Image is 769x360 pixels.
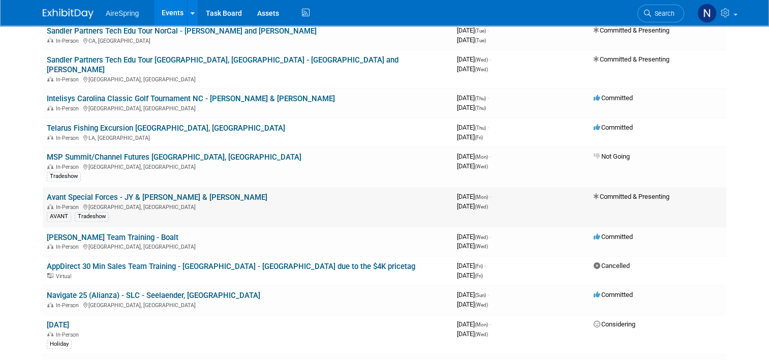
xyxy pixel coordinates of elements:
[487,94,489,102] span: -
[47,172,81,181] div: Tradeshow
[47,242,449,250] div: [GEOGRAPHIC_DATA], [GEOGRAPHIC_DATA]
[594,233,633,241] span: Committed
[594,291,633,298] span: Committed
[47,340,72,349] div: Holiday
[457,233,491,241] span: [DATE]
[475,164,488,169] span: (Wed)
[475,38,486,43] span: (Tue)
[47,332,53,337] img: In-Person Event
[457,272,483,279] span: [DATE]
[475,302,488,308] span: (Wed)
[47,26,317,36] a: Sandler Partners Tech Edu Tour NorCal - [PERSON_NAME] and [PERSON_NAME]
[75,212,109,221] div: Tradeshow
[457,133,483,141] span: [DATE]
[651,10,674,17] span: Search
[47,164,53,169] img: In-Person Event
[47,244,53,249] img: In-Person Event
[47,36,449,44] div: CA, [GEOGRAPHIC_DATA]
[594,193,669,200] span: Committed & Presenting
[47,202,449,211] div: [GEOGRAPHIC_DATA], [GEOGRAPHIC_DATA]
[47,76,53,81] img: In-Person Event
[47,55,398,74] a: Sandler Partners Tech Edu Tour [GEOGRAPHIC_DATA], [GEOGRAPHIC_DATA] - [GEOGRAPHIC_DATA] and [PERS...
[457,26,489,34] span: [DATE]
[457,153,491,160] span: [DATE]
[47,162,449,170] div: [GEOGRAPHIC_DATA], [GEOGRAPHIC_DATA]
[475,28,486,34] span: (Tue)
[47,301,449,309] div: [GEOGRAPHIC_DATA], [GEOGRAPHIC_DATA]
[475,154,488,160] span: (Mon)
[457,291,489,298] span: [DATE]
[47,204,53,209] img: In-Person Event
[457,94,489,102] span: [DATE]
[47,233,178,242] a: [PERSON_NAME] Team Training - Boalt
[106,9,139,17] span: AireSpring
[457,124,489,131] span: [DATE]
[475,105,486,111] span: (Thu)
[47,193,267,202] a: Avant Special Forces - JY & [PERSON_NAME] & [PERSON_NAME]
[56,38,82,44] span: In-Person
[47,104,449,112] div: [GEOGRAPHIC_DATA], [GEOGRAPHIC_DATA]
[475,204,488,209] span: (Wed)
[457,262,486,269] span: [DATE]
[594,124,633,131] span: Committed
[475,194,488,200] span: (Mon)
[47,133,449,141] div: LA, [GEOGRAPHIC_DATA]
[475,292,486,298] span: (Sun)
[43,9,94,19] img: ExhibitDay
[475,322,488,327] span: (Mon)
[489,153,491,160] span: -
[47,75,449,83] div: [GEOGRAPHIC_DATA], [GEOGRAPHIC_DATA]
[56,273,74,280] span: Virtual
[47,273,53,278] img: Virtual Event
[56,244,82,250] span: In-Person
[489,193,491,200] span: -
[594,94,633,102] span: Committed
[475,332,488,337] span: (Wed)
[594,26,669,34] span: Committed & Presenting
[594,262,630,269] span: Cancelled
[47,105,53,110] img: In-Person Event
[457,36,486,44] span: [DATE]
[475,57,488,63] span: (Wed)
[47,135,53,140] img: In-Person Event
[594,320,635,328] span: Considering
[47,291,260,300] a: Navigate 25 (Alianza) - SLC - Seelaender, [GEOGRAPHIC_DATA]
[475,273,483,279] span: (Fri)
[637,5,684,22] a: Search
[56,164,82,170] span: In-Person
[47,302,53,307] img: In-Person Event
[475,96,486,101] span: (Thu)
[457,242,488,250] span: [DATE]
[487,124,489,131] span: -
[457,104,486,111] span: [DATE]
[457,55,491,63] span: [DATE]
[487,26,489,34] span: -
[475,234,488,240] span: (Wed)
[487,291,489,298] span: -
[47,212,71,221] div: AVANT
[56,135,82,141] span: In-Person
[47,153,301,162] a: MSP Summit/Channel Futures [GEOGRAPHIC_DATA], [GEOGRAPHIC_DATA]
[47,124,285,133] a: Telarus Fishing Excursion [GEOGRAPHIC_DATA], [GEOGRAPHIC_DATA]
[594,153,630,160] span: Not Going
[47,38,53,43] img: In-Person Event
[457,162,488,170] span: [DATE]
[475,135,483,140] span: (Fri)
[457,202,488,210] span: [DATE]
[475,244,488,249] span: (Wed)
[47,262,415,271] a: AppDirect 30 Min Sales Team Training - [GEOGRAPHIC_DATA] - [GEOGRAPHIC_DATA] due to the $4K pricetag
[484,262,486,269] span: -
[56,76,82,83] span: In-Person
[457,320,491,328] span: [DATE]
[457,65,488,73] span: [DATE]
[56,302,82,309] span: In-Person
[489,233,491,241] span: -
[56,332,82,338] span: In-Person
[475,67,488,72] span: (Wed)
[56,204,82,211] span: In-Person
[457,301,488,308] span: [DATE]
[594,55,669,63] span: Committed & Presenting
[47,94,335,103] a: Intelisys Carolina Classic Golf Tournament NC - [PERSON_NAME] & [PERSON_NAME]
[457,330,488,338] span: [DATE]
[475,263,483,269] span: (Fri)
